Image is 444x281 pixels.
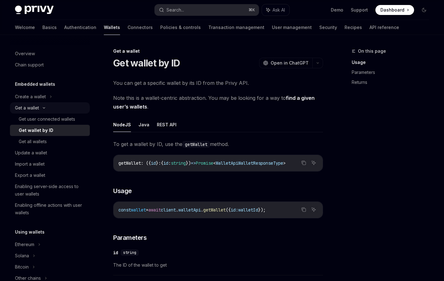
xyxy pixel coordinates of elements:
span: getWallet [118,160,141,166]
div: Chain support [15,61,44,69]
button: Open in ChatGPT [259,58,312,68]
a: Welcome [15,20,35,35]
span: WalletApiWalletResponseType [216,160,283,166]
span: id: [231,207,238,213]
span: ({ [226,207,231,213]
span: string [123,250,136,255]
button: Ask AI [310,206,318,214]
button: Java [138,117,149,132]
div: Overview [15,50,35,57]
a: Enabling offline actions with user wallets [10,200,90,218]
div: Export a wallet [15,172,45,179]
span: Promise [196,160,213,166]
span: client [161,207,176,213]
a: Policies & controls [160,20,201,35]
div: Get wallet by ID [19,127,53,134]
span: id [163,160,168,166]
a: Connectors [128,20,153,35]
span: { [161,160,163,166]
div: Get user connected wallets [19,115,75,123]
span: string [171,160,186,166]
a: Overview [10,48,90,59]
span: To get a wallet by ID, use the method. [113,140,323,148]
span: walletApi [178,207,201,213]
span: ⌘ K [249,7,255,12]
div: Get all wallets [19,138,47,145]
div: Get a wallet [15,104,39,112]
span: Note this is a wallet-centric abstraction. You may be looking for a way to . [113,94,323,111]
span: On this page [358,47,386,55]
a: Usage [352,57,434,67]
a: Export a wallet [10,170,90,181]
button: Ask AI [262,4,289,16]
span: Open in ChatGPT [271,60,309,66]
span: }) [186,160,191,166]
h1: Get wallet by ID [113,57,180,69]
a: Get all wallets [10,136,90,147]
div: Ethereum [15,241,34,248]
div: Create a wallet [15,93,46,100]
a: API reference [369,20,399,35]
a: Returns [352,77,434,87]
div: Import a wallet [15,160,45,168]
button: REST API [157,117,176,132]
code: getWallet [182,141,210,148]
button: Copy the contents from the code block [300,159,308,167]
span: : [158,160,161,166]
a: Parameters [352,67,434,77]
span: getWallet [203,207,226,213]
span: const [118,207,131,213]
a: Dashboard [375,5,414,15]
a: Transaction management [208,20,264,35]
span: : ({ [141,160,151,166]
span: Usage [113,187,132,195]
span: }); [258,207,266,213]
a: Import a wallet [10,158,90,170]
div: Get a wallet [113,48,323,54]
div: id [113,250,118,256]
h5: Using wallets [15,228,45,236]
a: Support [351,7,368,13]
span: walletId [238,207,258,213]
span: = [146,207,148,213]
span: . [201,207,203,213]
button: NodeJS [113,117,131,132]
a: Recipes [345,20,362,35]
img: dark logo [15,6,54,14]
a: Basics [42,20,57,35]
span: < [213,160,216,166]
button: Search...⌘K [155,4,259,16]
span: Dashboard [380,7,404,13]
div: Update a wallet [15,149,47,157]
div: Enabling offline actions with user wallets [15,201,86,216]
div: Solana [15,252,29,259]
span: > [283,160,286,166]
div: Search... [166,6,184,14]
span: Ask AI [273,7,285,13]
span: You can get a specific wallet by its ID from the Privy API. [113,79,323,87]
span: } [156,160,158,166]
button: Ask AI [310,159,318,167]
div: Bitcoin [15,263,29,271]
a: Security [319,20,337,35]
span: await [148,207,161,213]
a: Authentication [64,20,96,35]
span: : [168,160,171,166]
a: Chain support [10,59,90,70]
span: The ID of the wallet to get [113,261,323,269]
a: Demo [331,7,343,13]
a: Get wallet by ID [10,125,90,136]
a: Wallets [104,20,120,35]
a: User management [272,20,312,35]
a: Update a wallet [10,147,90,158]
a: Get user connected wallets [10,114,90,125]
span: . [176,207,178,213]
a: Enabling server-side access to user wallets [10,181,90,200]
span: Parameters [113,233,147,242]
span: => [191,160,196,166]
h5: Embedded wallets [15,80,55,88]
button: Copy the contents from the code block [300,206,308,214]
span: id [151,160,156,166]
span: wallet [131,207,146,213]
div: Enabling server-side access to user wallets [15,183,86,198]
